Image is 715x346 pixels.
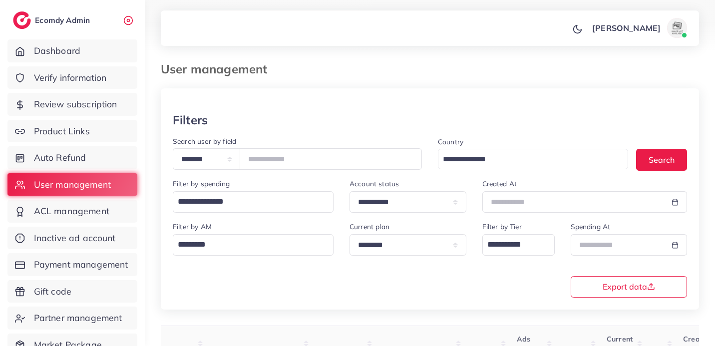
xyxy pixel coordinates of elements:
span: Gift code [34,285,71,298]
span: Partner management [34,312,122,325]
a: User management [7,173,137,196]
a: Dashboard [7,39,137,62]
a: Inactive ad account [7,227,137,250]
div: Search for option [482,234,555,256]
span: Verify information [34,71,107,84]
a: Auto Refund [7,146,137,169]
p: [PERSON_NAME] [592,22,661,34]
input: Search for option [174,236,321,253]
span: Dashboard [34,44,80,57]
div: Search for option [173,191,334,213]
h2: Ecomdy Admin [35,15,92,25]
span: Review subscription [34,98,117,111]
input: Search for option [484,236,542,253]
span: ACL management [34,205,109,218]
img: logo [13,11,31,29]
span: User management [34,178,111,191]
h3: User management [161,62,275,76]
div: Search for option [438,149,628,169]
label: Search user by field [173,136,236,146]
label: Filter by Tier [482,222,522,232]
a: [PERSON_NAME]avatar [587,18,691,38]
a: Payment management [7,253,137,276]
label: Account status [350,179,399,189]
button: Export data [571,276,688,298]
label: Current plan [350,222,389,232]
a: ACL management [7,200,137,223]
button: Search [636,149,687,170]
span: Auto Refund [34,151,86,164]
div: Search for option [173,234,334,256]
img: avatar [667,18,687,38]
span: Payment management [34,258,128,271]
span: Export data [603,283,655,291]
a: Verify information [7,66,137,89]
span: Product Links [34,125,90,138]
input: Search for option [174,193,321,210]
label: Filter by spending [173,179,230,189]
label: Created At [482,179,517,189]
span: Inactive ad account [34,232,116,245]
input: Search for option [439,152,615,167]
a: Gift code [7,280,137,303]
label: Spending At [571,222,611,232]
a: Review subscription [7,93,137,116]
h3: Filters [173,113,208,127]
a: Partner management [7,307,137,330]
a: logoEcomdy Admin [13,11,92,29]
label: Country [438,137,463,147]
a: Product Links [7,120,137,143]
label: Filter by AM [173,222,212,232]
